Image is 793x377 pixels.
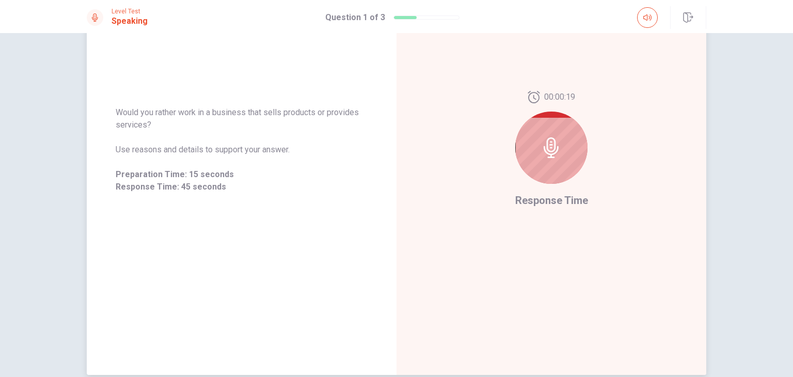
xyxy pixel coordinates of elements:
h1: Speaking [112,15,148,27]
span: Response Time: 45 seconds [116,181,368,193]
h1: Question 1 of 3 [325,11,385,24]
span: Preparation Time: 15 seconds [116,168,368,181]
span: Response Time [515,194,588,207]
span: 00:00:19 [544,91,575,103]
span: Level Test [112,8,148,15]
span: Would you rather work in a business that sells products or provides services? [116,106,368,131]
span: Use reasons and details to support your answer. [116,144,368,156]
